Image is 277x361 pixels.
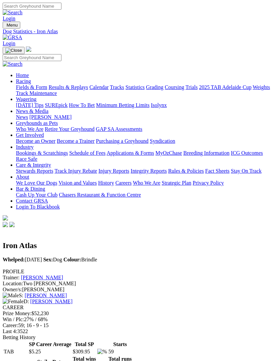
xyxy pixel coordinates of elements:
span: Dog [43,257,62,262]
a: Wagering [16,96,37,102]
div: Wagering [16,102,274,108]
a: Syndication [150,138,175,144]
a: [PERSON_NAME] [25,293,67,298]
a: We Love Our Dogs [16,180,57,186]
div: About [16,180,274,186]
span: Last 4: [3,328,17,334]
div: Greyhounds as Pets [16,126,274,132]
a: Login [3,41,15,46]
div: Two [PERSON_NAME] [3,281,274,287]
td: TAB [3,348,28,355]
div: Industry [16,150,274,162]
td: $5.25 [29,348,72,355]
img: logo-grsa-white.png [3,215,8,221]
a: Isolynx [151,102,167,108]
button: Toggle navigation [3,22,20,29]
a: Coursing [165,84,184,90]
a: ICG Outcomes [231,150,263,156]
b: Whelped: [3,257,25,262]
a: Schedule of Fees [69,150,105,156]
div: Bar & Dining [16,192,274,198]
a: Track Maintenance [16,90,57,96]
a: Racing [16,78,31,84]
a: How To Bet [69,102,95,108]
a: [PERSON_NAME] [21,275,63,280]
a: Vision and Values [58,180,97,186]
a: History [98,180,114,186]
a: News [16,114,28,120]
a: Stewards Reports [16,168,53,174]
div: 59; 16 - 9 - 15 [3,322,274,328]
span: D: [3,299,29,304]
span: Win / Plc: [3,316,24,322]
a: Careers [115,180,132,186]
img: Male [3,293,19,299]
a: Purchasing a Greyhound [96,138,148,144]
input: Search [3,54,61,61]
img: % [97,349,107,355]
a: Retire Your Greyhound [45,126,95,132]
div: Care & Integrity [16,168,274,174]
th: Total SP [72,341,96,348]
a: About [16,174,29,180]
a: [PERSON_NAME] [29,114,71,120]
th: Starts [108,341,132,348]
a: Chasers Restaurant & Function Centre [59,192,141,198]
span: [DATE] [3,257,42,262]
div: Get Involved [16,138,274,144]
a: Calendar [89,84,109,90]
a: Contact GRSA [16,198,48,204]
img: Close [5,48,22,53]
a: Greyhounds as Pets [16,120,58,126]
a: Who We Are [133,180,160,186]
div: PROFILE [3,269,274,275]
a: Care & Integrity [16,162,51,168]
a: Injury Reports [98,168,129,174]
a: Bar & Dining [16,186,45,192]
a: Cash Up Your Club [16,192,57,198]
a: Dog Statistics - Iron Atlas [3,29,274,35]
a: 2025 TAB Adelaide Cup [199,84,251,90]
a: Breeding Information [183,150,230,156]
a: Race Safe [16,156,37,162]
span: Trainer: [3,275,20,280]
b: Sex: [43,257,53,262]
a: SUREpick [45,102,67,108]
td: $309.95 [72,348,96,355]
img: Search [3,10,23,16]
a: Weights [253,84,270,90]
a: Applications & Forms [107,150,154,156]
a: MyOzChase [155,150,182,156]
span: Menu [7,23,18,28]
a: Login [3,16,15,21]
a: Rules & Policies [168,168,204,174]
img: logo-grsa-white.png [26,46,31,52]
a: Results & Replays [48,84,88,90]
a: Get Involved [16,132,44,138]
div: Racing [16,84,274,96]
a: Tracks [110,84,124,90]
span: Owner/s: [3,287,22,292]
input: Search [3,3,61,10]
div: News & Media [16,114,274,120]
span: S: [3,293,23,298]
a: Industry [16,144,34,150]
button: Toggle navigation [3,47,25,54]
a: News & Media [16,108,48,114]
a: Strategic Plan [162,180,191,186]
a: Home [16,72,29,78]
span: Career: [3,322,18,328]
a: Minimum Betting Limits [96,102,149,108]
div: 3522 [3,328,274,334]
a: [PERSON_NAME] [30,299,72,304]
a: Who We Are [16,126,44,132]
div: $52,230 [3,311,274,316]
a: Trials [185,84,198,90]
img: Female [3,299,24,305]
a: Become an Owner [16,138,55,144]
img: twitter.svg [9,222,15,227]
div: Betting History [3,334,274,340]
a: Grading [146,84,163,90]
a: Fact Sheets [205,168,230,174]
